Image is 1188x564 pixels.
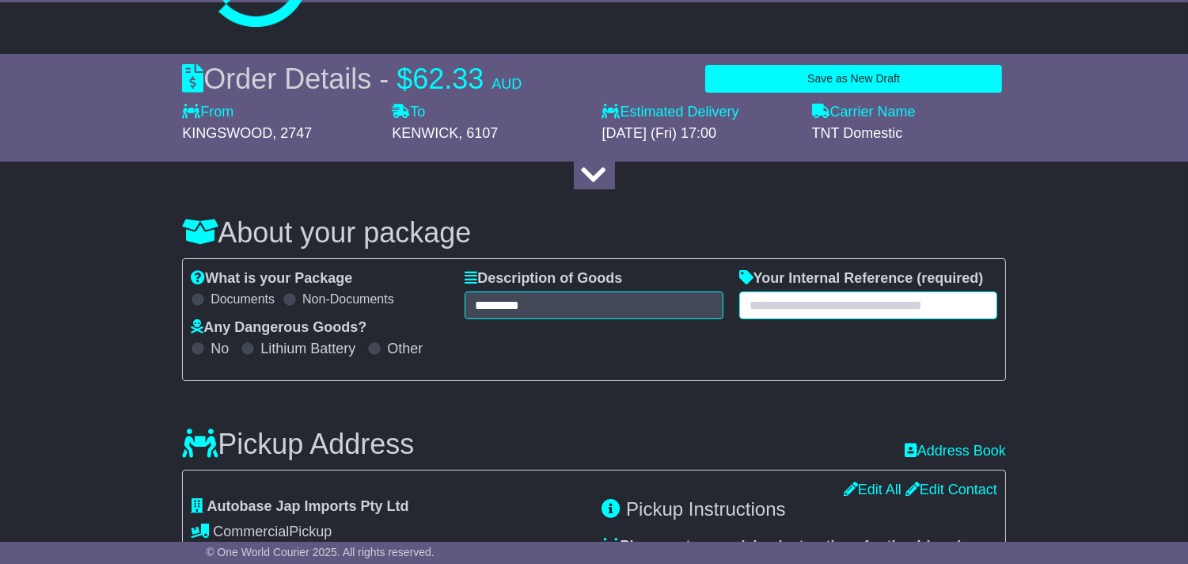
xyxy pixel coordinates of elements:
[602,104,795,121] label: Estimated Delivery
[739,270,984,288] label: Your Internal Reference (required)
[812,125,1006,143] div: TNT Domestic
[905,482,997,497] a: Edit Contact
[705,65,1002,93] button: Save as New Draft
[387,341,423,358] label: Other
[272,125,312,141] span: , 2747
[602,125,795,143] div: [DATE] (Fri) 17:00
[191,319,366,337] label: Any Dangerous Goods?
[733,538,779,554] span: pickup
[412,63,484,95] span: 62.33
[182,217,1006,249] h3: About your package
[905,443,1006,460] a: Address Book
[465,270,622,288] label: Description of Goods
[191,524,586,541] div: Pickup
[182,125,272,141] span: KINGSWOOD
[260,341,355,358] label: Lithium Battery
[182,62,522,96] div: Order Details -
[213,524,289,539] span: Commercial
[492,76,522,92] span: AUD
[812,104,916,121] label: Carrier Name
[397,63,412,95] span: $
[182,104,233,121] label: From
[206,546,435,558] span: © One World Courier 2025. All rights reserved.
[302,292,394,307] label: Non-Documents
[211,341,229,358] label: No
[392,104,425,121] label: To
[207,498,409,514] span: Autobase Jap Imports Pty Ltd
[211,292,275,307] label: Documents
[182,429,414,460] h3: Pickup Address
[844,482,901,497] a: Edit All
[626,498,785,520] span: Pickup Instructions
[191,270,352,288] label: What is your Package
[458,125,498,141] span: , 6107
[392,125,458,141] span: KENWICK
